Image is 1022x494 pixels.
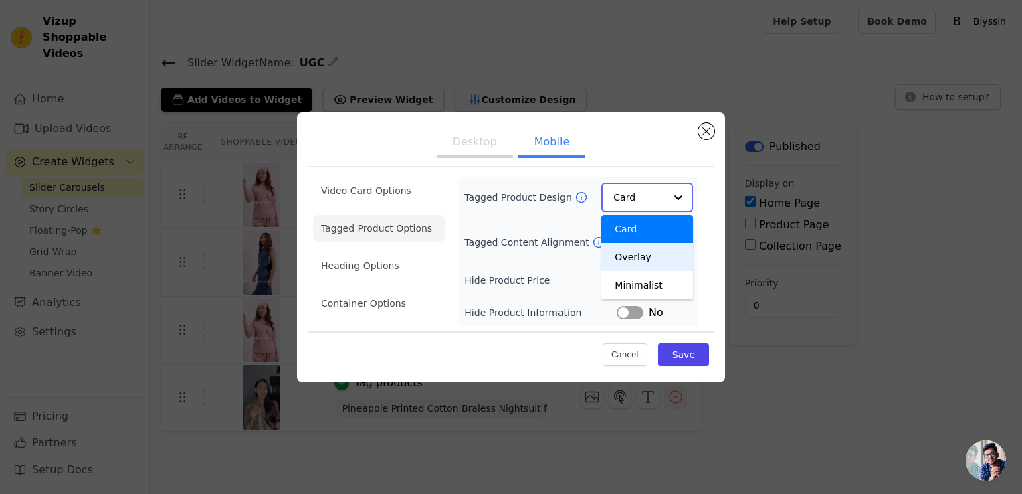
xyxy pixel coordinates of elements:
div: Overlay [601,243,693,271]
li: Video Card Options [313,177,445,204]
li: Container Options [313,290,445,317]
button: Cancel [603,343,647,366]
label: Hide Product Price [464,274,617,287]
button: Close modal [698,123,714,139]
a: Open chat [966,440,1006,481]
div: Card [601,215,693,243]
label: Tagged Content Alignment [464,236,591,249]
label: Hide Product Information [464,306,617,319]
button: Desktop [437,129,513,158]
li: Tagged Product Options [313,215,445,242]
span: No [649,305,663,321]
div: Minimalist [601,271,693,299]
li: Heading Options [313,252,445,279]
label: Tagged Product Design [464,191,574,204]
button: Mobile [518,129,585,158]
button: Save [658,343,709,366]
